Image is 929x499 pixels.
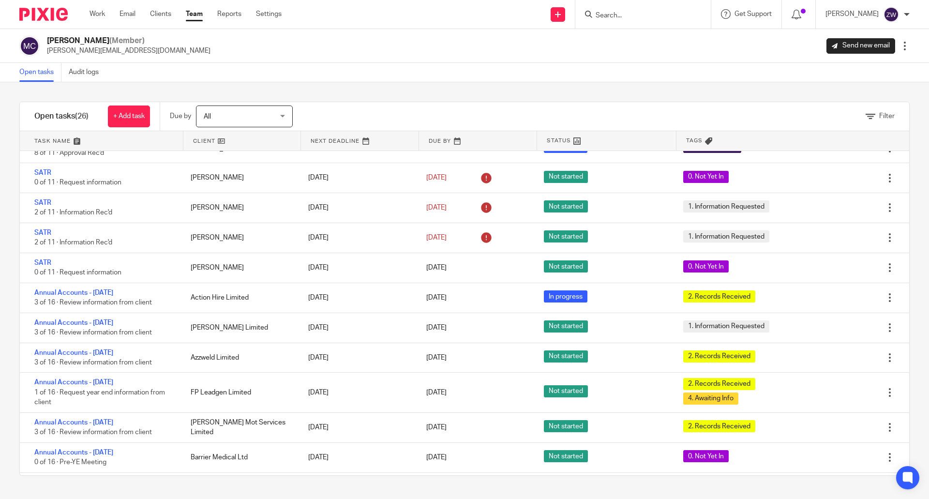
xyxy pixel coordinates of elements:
span: 0 of 11 · Request information [34,180,121,186]
span: Not started [544,385,588,397]
span: 2 of 11 · Information Rec'd [34,210,112,216]
a: SATR [34,169,51,176]
p: Due by [170,111,191,121]
span: (26) [75,112,89,120]
a: Open tasks [19,63,61,82]
span: [DATE] [426,145,447,151]
span: 0 of 16 · Pre-YE Meeting [34,459,106,466]
a: SATR [34,229,51,236]
div: Azzweld Limited [181,348,299,367]
span: 3 of 16 · Review information from client [34,299,152,306]
span: [DATE] [426,264,447,271]
div: [DATE] [299,258,416,277]
a: Reports [217,9,241,19]
div: [PERSON_NAME] [181,258,299,277]
p: [PERSON_NAME] [825,9,879,19]
span: (Member) [109,37,145,45]
span: 0 of 11 · Request information [34,269,121,276]
span: [DATE] [426,204,447,211]
span: 2 of 11 · Information Rec'd [34,240,112,246]
span: [DATE] [426,294,447,301]
span: 2. Records Received [683,420,755,432]
a: SATR [34,199,51,206]
span: In progress [544,290,587,302]
div: [DATE] [299,318,416,337]
span: Tags [686,136,703,145]
img: Pixie [19,8,68,21]
a: Work [90,9,105,19]
p: [PERSON_NAME][EMAIL_ADDRESS][DOMAIN_NAME] [47,46,210,56]
div: [DATE] [299,228,416,247]
span: 0. Not Yet In [683,450,729,462]
a: Annual Accounts - [DATE] [34,319,113,326]
span: [DATE] [426,454,447,461]
span: Not started [544,450,588,462]
span: 3 of 16 · Review information from client [34,329,152,336]
span: [DATE] [426,234,447,241]
a: Send new email [826,38,895,54]
span: 3 of 16 · Review information from client [34,359,152,366]
div: [DATE] [299,418,416,437]
img: svg%3E [19,36,40,56]
a: Email [120,9,135,19]
div: [DATE] [299,198,416,217]
a: Annual Accounts - [DATE] [34,419,113,426]
span: Not started [544,320,588,333]
span: 4. Awaiting Info [683,393,738,405]
span: 2. Records Received [683,378,755,390]
h2: [PERSON_NAME] [47,36,210,46]
a: Audit logs [69,63,106,82]
span: 1. Information Requested [683,230,769,242]
span: [DATE] [426,324,447,331]
span: 0. Not Yet In [683,260,729,272]
span: Filter [879,113,895,120]
span: Not started [544,200,588,212]
div: [DATE] [299,448,416,467]
a: Annual Accounts - [DATE] [34,289,113,296]
a: + Add task [108,106,150,127]
a: Annual Accounts - [DATE] [34,379,113,386]
div: [PERSON_NAME] Limited [181,318,299,337]
div: [DATE] [299,168,416,187]
span: 2. Records Received [683,350,755,363]
h1: Open tasks [34,111,89,121]
span: [DATE] [426,424,447,431]
div: [DATE] [299,348,416,367]
div: [PERSON_NAME] [181,228,299,247]
span: 3 of 16 · Review information from client [34,429,152,436]
span: All [204,113,211,120]
span: Not started [544,230,588,242]
span: [DATE] [426,389,447,396]
div: [PERSON_NAME] [181,168,299,187]
span: 1. Information Requested [683,320,769,333]
a: Annual Accounts - [DATE] [34,349,113,356]
img: svg%3E [884,7,899,22]
span: 0. Not Yet In [683,171,729,183]
span: Not started [544,350,588,363]
span: Get Support [734,11,772,17]
span: [DATE] [426,354,447,361]
a: Clients [150,9,171,19]
div: FP Leadgen Limited [181,383,299,402]
span: Not started [544,260,588,272]
span: Not started [544,420,588,432]
a: SATR [34,259,51,266]
div: [PERSON_NAME] [181,198,299,217]
div: [PERSON_NAME] Mot Services Limited [181,413,299,442]
a: Annual Accounts - [DATE] [34,449,113,456]
div: Barrier Medical Ltd [181,448,299,467]
div: [DATE] [299,383,416,402]
span: 1 of 16 · Request year end information from client [34,389,165,406]
span: 1. Information Requested [683,200,769,212]
span: Status [547,136,571,145]
span: 2. Records Received [683,290,755,302]
span: Not started [544,171,588,183]
a: Settings [256,9,282,19]
span: [DATE] [426,174,447,181]
input: Search [595,12,682,20]
a: Team [186,9,203,19]
span: 8 of 11 · Approval Rec'd [34,150,104,156]
div: [DATE] [299,288,416,307]
div: Action Hire Limited [181,288,299,307]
